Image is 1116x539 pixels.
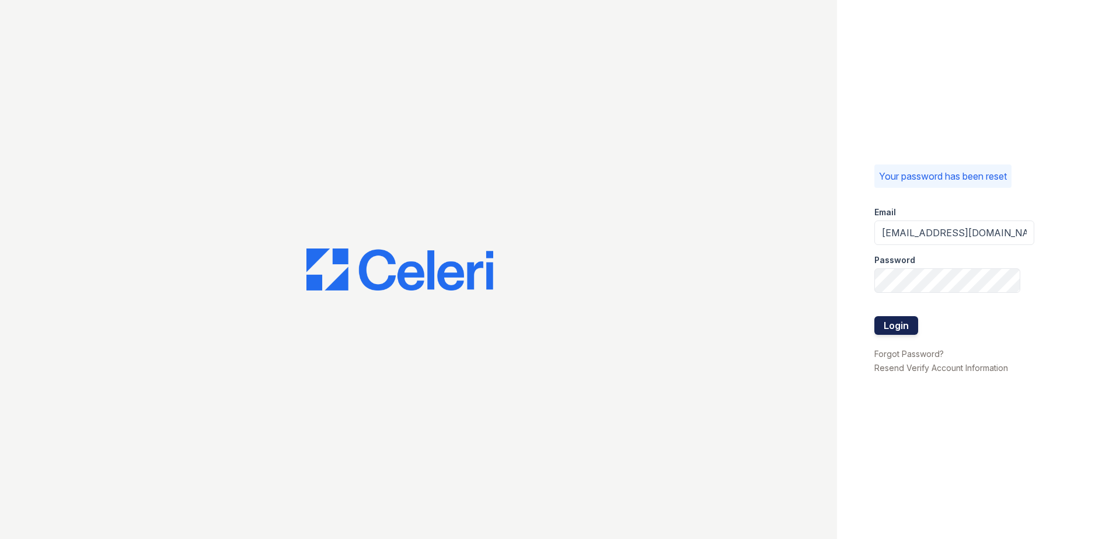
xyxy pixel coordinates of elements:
label: Email [874,206,896,218]
p: Your password has been reset [879,169,1007,183]
img: CE_Logo_Blue-a8612792a0a2168367f1c8372b55b34899dd931a85d93a1a3d3e32e68fde9ad4.png [306,249,493,290]
label: Password [874,254,915,266]
a: Forgot Password? [874,349,944,359]
a: Resend Verify Account Information [874,363,1008,373]
button: Login [874,316,918,335]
